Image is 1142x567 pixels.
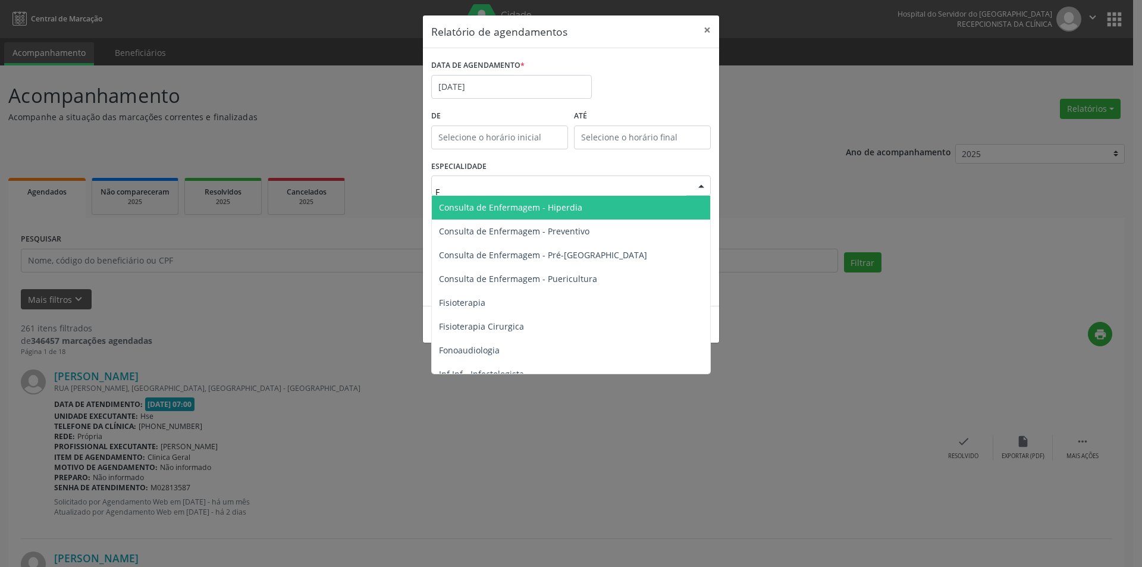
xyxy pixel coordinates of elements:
[439,344,500,356] span: Fonoaudiologia
[439,225,589,237] span: Consulta de Enfermagem - Preventivo
[431,107,568,126] label: De
[574,126,711,149] input: Selecione o horário final
[435,180,686,203] input: Seleciona uma especialidade
[439,273,597,284] span: Consulta de Enfermagem - Puericultura
[431,24,567,39] h5: Relatório de agendamentos
[439,249,647,261] span: Consulta de Enfermagem - Pré-[GEOGRAPHIC_DATA]
[431,158,487,176] label: ESPECIALIDADE
[574,107,711,126] label: ATÉ
[439,297,485,308] span: Fisioterapia
[431,57,525,75] label: DATA DE AGENDAMENTO
[431,75,592,99] input: Selecione uma data ou intervalo
[695,15,719,45] button: Close
[431,126,568,149] input: Selecione o horário inicial
[439,368,524,380] span: Inf.Inf - Infectologista
[439,202,582,213] span: Consulta de Enfermagem - Hiperdia
[439,321,524,332] span: Fisioterapia Cirurgica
